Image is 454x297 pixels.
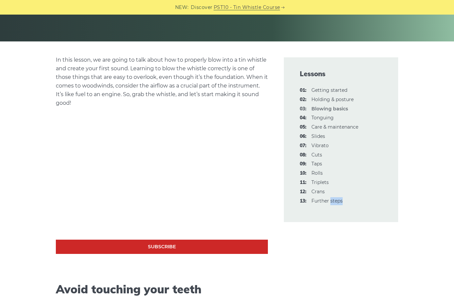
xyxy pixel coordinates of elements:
a: 04:Tonguing [311,115,334,121]
iframe: Tin Whistle Tutorial for Beginners - Blowing Basics & D Scale Exercise [56,121,268,240]
span: Discover [191,4,213,11]
a: 07:Vibrato [311,143,329,148]
a: PST10 - Tin Whistle Course [214,4,280,11]
a: 01:Getting started [311,87,347,93]
a: 09:Taps [311,161,322,167]
span: 01: [300,87,306,94]
span: Lessons [300,69,382,79]
span: 05: [300,123,306,131]
span: 04: [300,114,306,122]
span: 02: [300,96,306,104]
span: 11: [300,179,306,187]
a: 02:Holding & posture [311,96,354,102]
span: 09: [300,160,306,168]
p: In this lesson, we are going to talk about how to properly blow into a tin whistle and create you... [56,56,268,107]
span: 06: [300,133,306,141]
span: 12: [300,188,306,196]
a: Subscribe [56,240,268,254]
a: 13:Further steps [311,198,343,204]
span: 07: [300,142,306,150]
a: 08:Cuts [311,152,322,158]
a: 06:Slides [311,133,325,139]
a: 05:Care & maintenance [311,124,358,130]
a: 10:Rolls [311,170,323,176]
a: 11:Triplets [311,179,329,185]
span: 10: [300,169,306,177]
strong: Blowing basics [311,106,348,112]
span: 03: [300,105,306,113]
span: 08: [300,151,306,159]
a: 12:Crans [311,189,325,195]
span: NEW: [175,4,189,11]
h2: Avoid touching your teeth [56,283,268,296]
span: 13: [300,197,306,205]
